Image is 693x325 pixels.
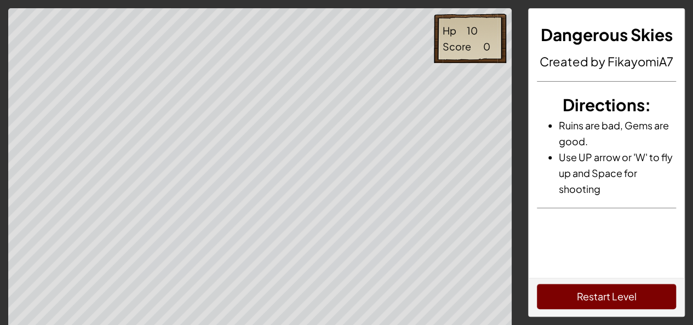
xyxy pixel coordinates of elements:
h3: : [537,93,676,117]
div: 10 [467,22,478,38]
span: Directions [562,94,644,115]
li: Ruins are bad, Gems are good. [559,117,676,149]
li: Use UP arrow or 'W' to fly up and Space for shooting [559,149,676,197]
h4: Created by FikayomiA7 [537,53,676,70]
div: Score [443,38,471,54]
div: Hp [443,22,456,38]
h3: Dangerous Skies [537,22,676,47]
div: 0 [483,38,490,54]
button: Restart Level [537,284,676,309]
